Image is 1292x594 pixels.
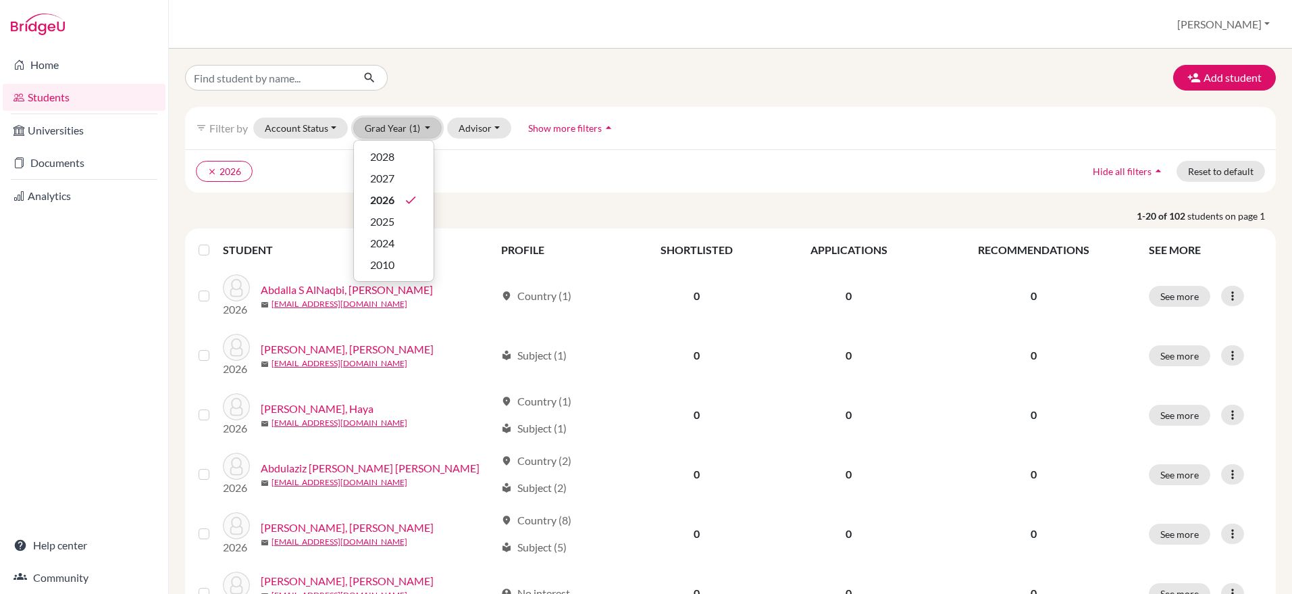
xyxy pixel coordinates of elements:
span: 2028 [370,149,394,165]
strong: 1-20 of 102 [1137,209,1187,223]
a: Students [3,84,165,111]
p: 2026 [223,420,250,437]
span: mail [261,420,269,428]
span: local_library [501,482,512,493]
span: local_library [501,542,512,553]
td: 0 [623,445,771,504]
span: 2010 [370,257,394,273]
span: location_on [501,291,512,301]
div: Country (8) [501,512,571,528]
button: See more [1149,524,1210,545]
span: 2024 [370,235,394,251]
button: 2024 [354,232,434,254]
span: 2027 [370,170,394,187]
i: arrow_drop_up [602,121,615,134]
button: Hide all filtersarrow_drop_up [1081,161,1177,182]
a: Abdalla S AlNaqbi, [PERSON_NAME] [261,282,433,298]
span: 2026 [370,192,394,208]
p: 0 [935,466,1133,482]
a: [EMAIL_ADDRESS][DOMAIN_NAME] [272,536,407,548]
th: PROFILE [493,234,623,266]
p: 2026 [223,480,250,496]
button: 2026done [354,189,434,211]
i: done [404,193,417,207]
a: [EMAIL_ADDRESS][DOMAIN_NAME] [272,476,407,489]
a: [EMAIL_ADDRESS][DOMAIN_NAME] [272,417,407,429]
span: (1) [409,122,420,134]
button: 2025 [354,211,434,232]
td: 0 [623,504,771,564]
td: 0 [771,266,927,326]
p: 2026 [223,539,250,555]
span: Filter by [209,122,248,134]
button: Reset to default [1177,161,1265,182]
a: [PERSON_NAME], [PERSON_NAME] [261,573,434,589]
i: filter_list [196,122,207,133]
p: 0 [935,407,1133,423]
img: Abdalsamad, Muataz Ali [223,334,250,361]
a: Documents [3,149,165,176]
td: 0 [771,445,927,504]
td: 0 [623,385,771,445]
div: Subject (1) [501,420,567,437]
img: Abdulaziz Mohammed Abdulla Obaidalla, Jawaher [223,453,250,480]
button: clear2026 [196,161,253,182]
th: APPLICATIONS [771,234,927,266]
div: Subject (2) [501,480,567,496]
button: See more [1149,286,1210,307]
span: local_library [501,350,512,361]
button: 2028 [354,146,434,168]
img: AbdulAmeer, Haya [223,393,250,420]
span: Show more filters [528,122,602,134]
td: 0 [771,326,927,385]
td: 0 [771,385,927,445]
p: 0 [935,347,1133,364]
div: Grad Year(1) [353,140,434,282]
p: 2026 [223,301,250,318]
th: RECOMMENDATIONS [927,234,1141,266]
div: Subject (1) [501,347,567,364]
span: 2025 [370,214,394,230]
span: mail [261,539,269,547]
a: Help center [3,532,165,559]
span: location_on [501,515,512,526]
td: 0 [623,266,771,326]
button: 2010 [354,254,434,276]
p: 2026 [223,361,250,377]
button: [PERSON_NAME] [1171,11,1276,37]
span: mail [261,301,269,309]
span: local_library [501,423,512,434]
button: See more [1149,345,1210,366]
a: Community [3,564,165,591]
button: Advisor [447,118,511,139]
i: arrow_drop_up [1152,164,1165,178]
td: 0 [623,326,771,385]
div: Country (1) [501,393,571,410]
div: Country (1) [501,288,571,304]
a: Universities [3,117,165,144]
span: location_on [501,455,512,466]
th: SHORTLISTED [623,234,771,266]
a: [PERSON_NAME], [PERSON_NAME] [261,341,434,357]
button: See more [1149,464,1210,485]
span: mail [261,360,269,368]
button: Grad Year(1) [353,118,442,139]
div: Subject (5) [501,539,567,555]
span: Hide all filters [1093,166,1152,177]
img: Bridge-U [11,14,65,35]
a: [EMAIL_ADDRESS][DOMAIN_NAME] [272,298,407,310]
a: Home [3,51,165,78]
img: Abdalla S AlNaqbi, Abdalla [223,274,250,301]
button: Show more filtersarrow_drop_up [517,118,627,139]
td: 0 [771,504,927,564]
span: mail [261,479,269,487]
button: See more [1149,405,1210,426]
span: location_on [501,396,512,407]
img: AbdulKarim Hussain Ahli, Dana [223,512,250,539]
p: 0 [935,526,1133,542]
a: [PERSON_NAME], Haya [261,401,373,417]
i: clear [207,167,217,176]
span: students on page 1 [1187,209,1276,223]
button: 2027 [354,168,434,189]
a: [PERSON_NAME], [PERSON_NAME] [261,520,434,536]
